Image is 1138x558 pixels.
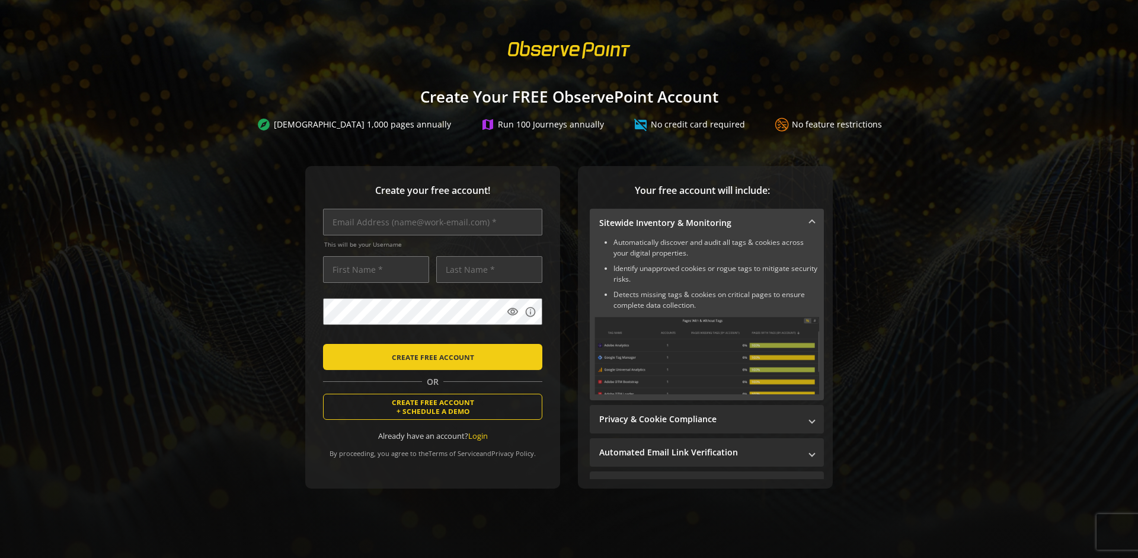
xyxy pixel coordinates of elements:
[590,184,815,197] span: Your free account will include:
[468,431,488,441] a: Login
[599,447,800,458] mat-panel-title: Automated Email Link Verification
[634,117,648,132] mat-icon: credit_card_off
[613,263,819,285] li: Identify unapproved cookies or rogue tags to mitigate security risks.
[323,209,542,235] input: Email Address (name@work-email.com) *
[257,117,271,132] mat-icon: explore
[323,344,542,370] button: CREATE FREE ACCOUNT
[481,117,495,132] mat-icon: map
[323,431,542,442] div: Already have an account?
[257,117,451,132] div: [DEMOGRAPHIC_DATA] 1,000 pages annually
[590,471,824,500] mat-expansion-panel-header: Performance Monitoring with Web Vitals
[392,398,474,416] span: CREATE FREE ACCOUNT + SCHEDULE A DEMO
[436,256,542,283] input: Last Name *
[613,237,819,259] li: Automatically discover and audit all tags & cookies across your digital properties.
[323,256,429,283] input: First Name *
[590,237,824,400] div: Sitewide Inventory & Monitoring
[422,376,443,388] span: OR
[613,289,819,311] li: Detects missing tags & cookies on critical pages to ensure complete data collection.
[590,209,824,237] mat-expansion-panel-header: Sitewide Inventory & Monitoring
[590,438,824,467] mat-expansion-panel-header: Automated Email Link Verification
[481,117,604,132] div: Run 100 Journeys annually
[323,184,542,197] span: Create your free account!
[491,449,534,458] a: Privacy Policy
[634,117,745,132] div: No credit card required
[599,217,800,229] mat-panel-title: Sitewide Inventory & Monitoring
[392,346,474,368] span: CREATE FREE ACCOUNT
[507,306,519,318] mat-icon: visibility
[323,394,542,420] button: CREATE FREE ACCOUNT+ SCHEDULE A DEMO
[429,449,480,458] a: Terms of Service
[323,441,542,458] div: By proceeding, you agree to the and .
[590,405,824,433] mat-expansion-panel-header: Privacy & Cookie Compliance
[525,306,536,318] mat-icon: info
[599,413,800,425] mat-panel-title: Privacy & Cookie Compliance
[324,240,542,248] span: This will be your Username
[594,317,819,394] img: Sitewide Inventory & Monitoring
[775,117,882,132] div: No feature restrictions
